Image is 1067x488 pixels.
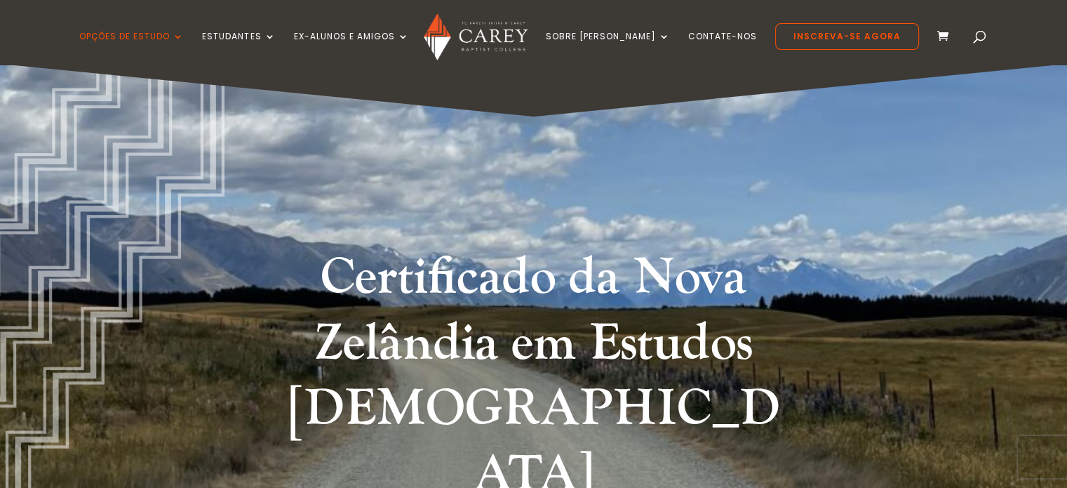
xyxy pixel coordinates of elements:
[688,30,757,42] font: Contate-nos
[775,23,919,50] a: Inscreva-se agora
[79,32,184,65] a: Opções de estudo
[293,30,394,42] font: Ex-alunos e amigos
[546,30,656,42] font: Sobre [PERSON_NAME]
[79,30,170,42] font: Opções de estudo
[424,13,527,60] img: Faculdade Batista Carey
[688,32,757,65] a: Contate-nos
[202,32,275,65] a: Estudantes
[202,30,261,42] font: Estudantes
[546,32,670,65] a: Sobre [PERSON_NAME]
[293,32,408,65] a: Ex-alunos e amigos
[793,30,901,42] font: Inscreva-se agora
